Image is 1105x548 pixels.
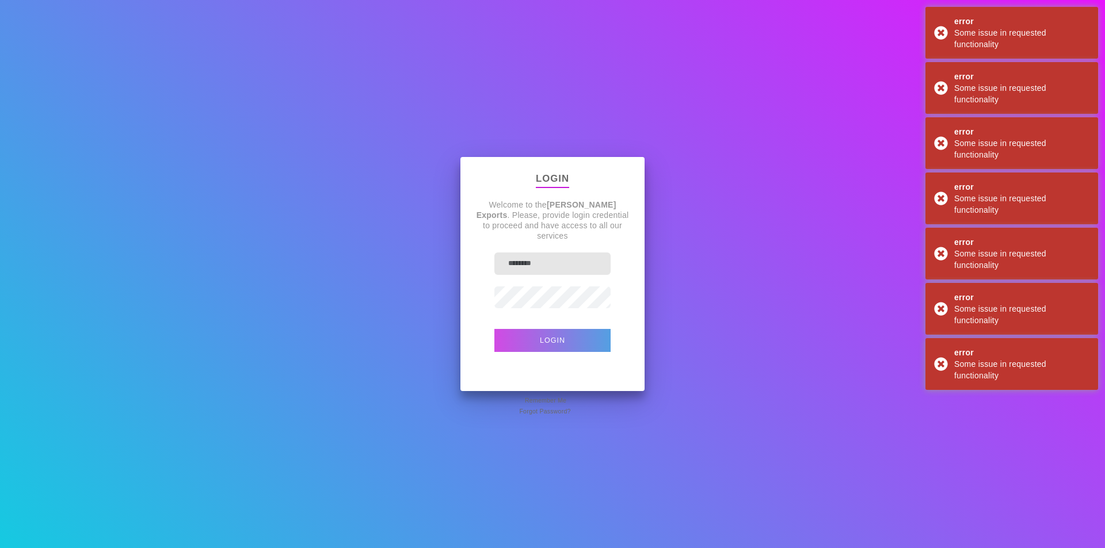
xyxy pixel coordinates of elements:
[954,27,1089,50] div: Some issue in requested functionality
[477,200,616,220] strong: [PERSON_NAME] Exports
[954,193,1089,216] div: Some issue in requested functionality
[954,358,1089,381] div: Some issue in requested functionality
[525,394,566,406] span: Remember Me
[954,303,1089,326] div: Some issue in requested functionality
[954,126,1089,137] div: error
[954,71,1089,82] div: error
[954,236,1089,248] div: error
[474,200,631,241] p: Welcome to the . Please, provide login credential to proceed and have access to all our services
[954,248,1089,271] div: Some issue in requested functionality
[954,181,1089,193] div: error
[954,347,1089,358] div: error
[954,82,1089,105] div: Some issue in requested functionality
[954,16,1089,27] div: error
[954,292,1089,303] div: error
[494,329,611,352] button: Login
[954,137,1089,160] div: Some issue in requested functionality
[519,405,570,417] span: Forgot Password?
[536,171,569,188] p: Login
